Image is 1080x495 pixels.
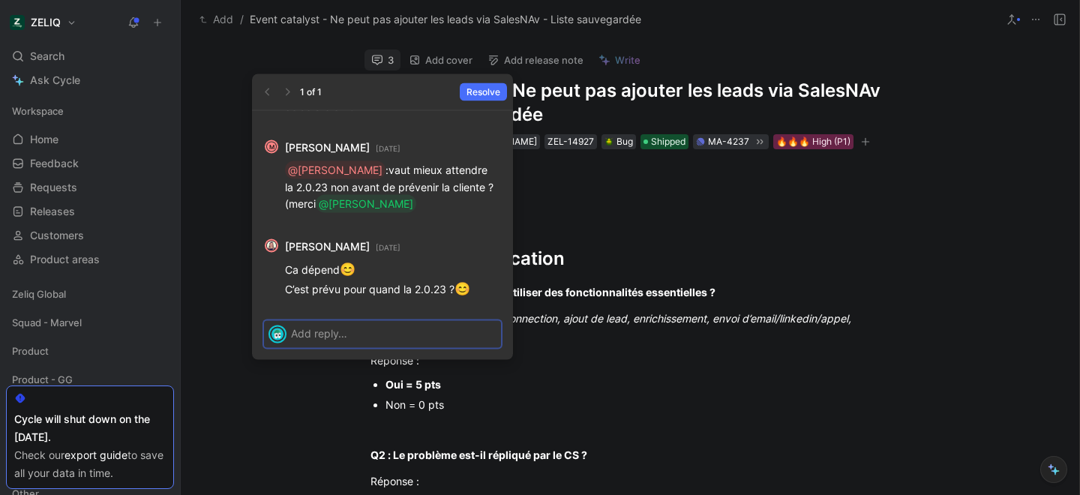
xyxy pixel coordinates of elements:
[460,83,507,101] button: Resolve
[285,260,501,298] p: Ca dépend C’est prévu pour quand la 2.0.23 ?
[285,161,501,213] p: :vaut mieux attendre la 2.0.23 non avant de prévenir la cliente ? (merci
[376,142,400,155] small: [DATE]
[319,195,413,213] div: @[PERSON_NAME]
[454,280,470,295] span: 😊
[376,241,400,254] small: [DATE]
[288,161,382,179] div: @[PERSON_NAME]
[340,262,355,277] span: 😊
[266,142,277,152] div: M
[285,238,370,256] strong: [PERSON_NAME]
[270,327,285,342] img: avatar
[300,85,322,100] div: 1 of 1
[466,85,500,100] span: Resolve
[266,241,277,251] img: avatar
[285,139,370,157] strong: [PERSON_NAME]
